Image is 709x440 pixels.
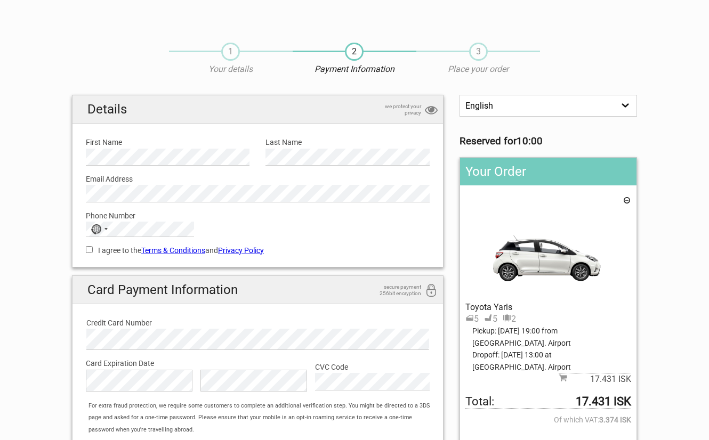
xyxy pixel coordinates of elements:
[416,63,540,75] p: Place your order
[425,284,438,298] i: 256bit encryption
[460,158,637,185] h2: Your Order
[72,95,443,124] h2: Details
[315,361,430,373] label: CVC Code
[460,135,637,147] h3: Reserved for
[465,349,631,373] span: Dropoff: [DATE] 13:00 at [GEOGRAPHIC_DATA]. Airport
[86,136,249,148] label: First Name
[465,302,512,312] span: Toyota Yaris
[368,284,421,297] span: secure payment 256bit encryption
[86,210,430,222] label: Phone Number
[368,103,421,116] span: we protect your privacy
[86,317,429,329] label: Credit Card Number
[599,414,631,426] strong: 3.374 ISK
[576,396,631,408] strong: 17.431 ISK
[72,276,443,304] h2: Card Payment Information
[83,400,443,436] div: For extra fraud protection, we require some customers to complete an additional verification step...
[169,63,293,75] p: Your details
[465,325,631,349] span: Pickup: [DATE] 19:00 from [GEOGRAPHIC_DATA]. Airport
[425,103,438,118] i: privacy protection
[86,357,430,369] label: Card Expiration Date
[86,222,113,236] button: Selected country
[345,43,364,61] span: 2
[86,245,430,256] label: I agree to the and
[465,208,631,301] img: EDAN.png
[484,313,497,325] div: 5
[141,246,205,255] a: Terms & Conditions
[86,173,430,185] label: Email Address
[517,135,543,147] strong: 10:00
[218,246,264,255] a: Privacy Policy
[503,313,516,325] div: 2
[465,396,631,408] span: Total to be paid
[265,136,429,148] label: Last Name
[221,43,240,61] span: 1
[567,373,631,385] span: 17.431 ISK
[465,414,631,426] span: Of which VAT:
[469,43,488,61] span: 3
[559,373,631,385] span: Subtotal
[465,313,479,325] div: 5
[293,63,416,75] p: Payment Information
